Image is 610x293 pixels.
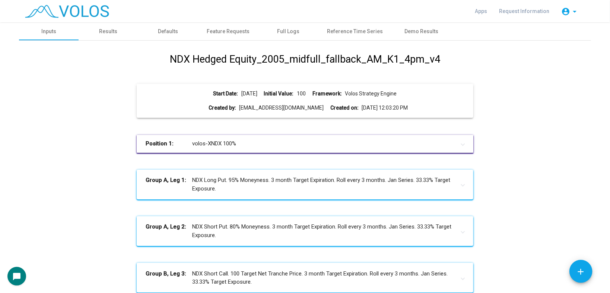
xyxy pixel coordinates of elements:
[137,135,473,153] mat-expansion-panel-header: Position 1:volos-XNDX 100%
[137,263,473,293] mat-expansion-panel-header: Group B, Leg 3:NDX Short Call. 100 Target Net Tranche Price. 3 month Target Expiration. Roll ever...
[493,4,555,18] a: Request Information
[146,139,192,148] b: Position 1:
[137,216,473,246] mat-expansion-panel-header: Group A, Leg 2:NDX Short Put. 80% Moneyness. 3 month Target Expiration. Roll every 3 months. Jan ...
[146,176,455,193] mat-panel-title: NDX Long Put. 95% Moneyness. 3 month Target Expiration. Roll every 3 months. Jan Series. 33.33% T...
[209,104,236,112] b: Created by:
[146,176,192,193] b: Group A, Leg 1:
[327,28,383,35] div: Reference Time Series
[499,8,549,14] span: Request Information
[469,4,493,18] a: Apps
[143,90,467,98] div: [DATE] 100 Volos Strategy Engine
[170,52,440,67] h1: NDX Hedged Equity_2005_midfull_fallback_AM_K1_4pm_v4
[475,8,487,14] span: Apps
[213,90,238,98] b: Start Date:
[312,90,342,98] b: Framework:
[277,28,299,35] div: Full Logs
[569,260,592,283] button: Add icon
[146,270,192,286] b: Group B, Leg 3:
[143,104,467,112] div: [EMAIL_ADDRESS][DOMAIN_NAME] [DATE] 12:03:20 PM
[146,139,455,148] mat-panel-title: volos-XNDX 100%
[41,28,56,35] div: Inputs
[330,104,359,112] b: Created on:
[576,267,586,277] mat-icon: add
[12,272,21,281] mat-icon: chat_bubble
[146,223,455,239] mat-panel-title: NDX Short Put. 80% Moneyness. 3 month Target Expiration. Roll every 3 months. Jan Series. 33.33% ...
[158,28,178,35] div: Defaults
[264,90,294,98] b: Initial Value:
[570,7,579,16] mat-icon: arrow_drop_down
[146,270,455,286] mat-panel-title: NDX Short Call. 100 Target Net Tranche Price. 3 month Target Expiration. Roll every 3 months. Jan...
[561,7,570,16] mat-icon: account_circle
[137,170,473,199] mat-expansion-panel-header: Group A, Leg 1:NDX Long Put. 95% Moneyness. 3 month Target Expiration. Roll every 3 months. Jan S...
[146,223,192,239] b: Group A, Leg 2:
[405,28,439,35] div: Demo Results
[99,28,118,35] div: Results
[207,28,250,35] div: Feature Requests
